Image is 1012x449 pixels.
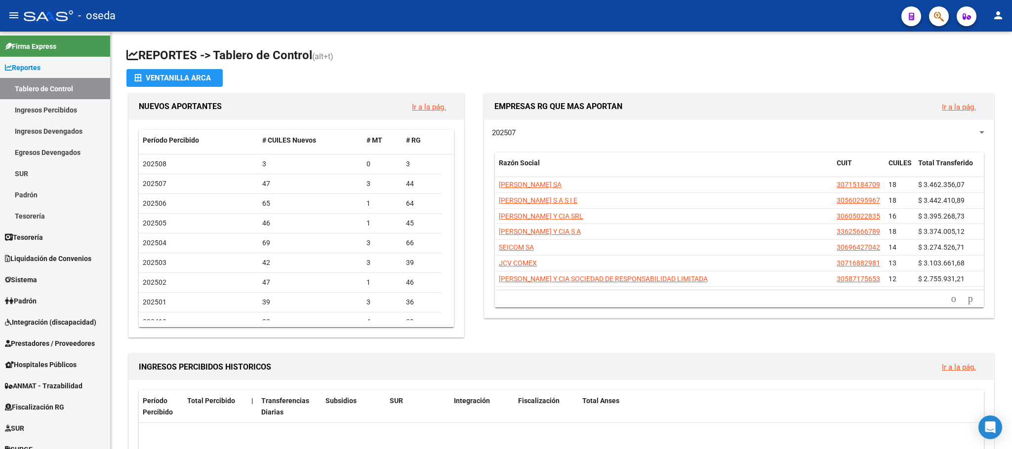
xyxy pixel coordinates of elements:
datatable-header-cell: # CUILES Nuevos [258,130,363,151]
a: go to next page [964,294,977,304]
span: Fiscalización RG [5,402,64,412]
div: 47 [262,178,359,189]
span: Total Anses [582,397,619,405]
span: | [251,397,253,405]
div: 3 [366,237,398,249]
a: Ir a la pág. [412,103,446,112]
datatable-header-cell: Total Anses [578,390,972,423]
datatable-header-cell: Total Transferido [914,152,983,185]
mat-icon: menu [8,9,20,21]
span: - oseda [78,5,116,27]
span: Razón Social [499,159,540,167]
button: Ir a la pág. [934,358,984,376]
span: $ 3.442.410,89 [918,196,965,204]
span: # MT [366,136,382,144]
span: 202412 [143,318,166,326]
button: Ir a la pág. [934,98,984,116]
div: 66 [406,237,438,249]
div: 4 [366,316,398,328]
span: JCV COMEX [499,259,537,267]
datatable-header-cell: Período Percibido [139,130,258,151]
span: 202503 [143,259,166,266]
div: 44 [406,178,438,189]
span: $ 3.274.526,71 [918,243,965,251]
div: 1 [366,198,398,209]
datatable-header-cell: CUILES [885,152,914,185]
div: 46 [262,218,359,229]
datatable-header-cell: Integración [450,390,514,423]
div: 47 [262,277,359,288]
span: 202507 [143,180,166,187]
span: 18 [889,227,896,235]
span: Fiscalización [518,397,560,405]
datatable-header-cell: Período Percibido [139,390,183,423]
span: SUR [390,397,403,405]
span: 16 [889,212,896,220]
span: $ 3.374.005,12 [918,227,965,235]
div: 3 [406,158,438,170]
span: Tesorería [5,232,43,243]
span: 30605022835 [837,212,880,220]
span: 202508 [143,160,166,168]
span: $ 3.462.356,07 [918,181,965,188]
div: 36 [406,297,438,308]
span: 30587175653 [837,275,880,283]
span: $ 3.395.268,73 [918,212,965,220]
span: Sistema [5,274,37,285]
span: 18 [889,181,896,188]
span: SEICOM SA [499,243,534,251]
span: 202504 [143,239,166,247]
span: 202507 [492,128,516,137]
span: Integración [454,397,490,405]
span: Padrón [5,296,37,306]
div: 3 [366,178,398,189]
div: 42 [262,257,359,268]
datatable-header-cell: CUIT [833,152,885,185]
datatable-header-cell: Razón Social [495,152,833,185]
div: 39 [262,297,359,308]
span: CUILES [889,159,912,167]
span: 202502 [143,278,166,286]
span: 13 [889,259,896,267]
div: 64 [406,198,438,209]
div: 46 [406,277,438,288]
div: 33 [262,316,359,328]
span: [PERSON_NAME] S A S I E [499,196,577,204]
div: 69 [262,237,359,249]
div: 1 [366,218,398,229]
span: 14 [889,243,896,251]
div: 0 [366,158,398,170]
span: Prestadores / Proveedores [5,338,95,349]
span: Período Percibido [143,397,173,416]
span: [PERSON_NAME] Y CIA SRL [499,212,583,220]
span: CUIT [837,159,852,167]
span: 202506 [143,199,166,207]
span: SUR [5,423,24,434]
datatable-header-cell: # RG [402,130,442,151]
span: Período Percibido [143,136,199,144]
div: Ventanilla ARCA [134,69,215,87]
span: 30560295967 [837,196,880,204]
span: Integración (discapacidad) [5,317,96,328]
span: Transferencias Diarias [261,397,309,416]
button: Ir a la pág. [404,98,454,116]
span: ANMAT - Trazabilidad [5,380,82,391]
div: 39 [406,257,438,268]
span: 18 [889,196,896,204]
datatable-header-cell: Transferencias Diarias [257,390,322,423]
span: 12 [889,275,896,283]
span: 30716882981 [837,259,880,267]
div: 65 [262,198,359,209]
span: NUEVOS APORTANTES [139,102,222,111]
span: Total Percibido [187,397,235,405]
a: go to previous page [947,294,961,304]
button: Ventanilla ARCA [126,69,223,87]
datatable-header-cell: # MT [363,130,402,151]
span: 30696427042 [837,243,880,251]
div: 3 [366,257,398,268]
span: Total Transferido [918,159,973,167]
datatable-header-cell: SUR [386,390,450,423]
span: [PERSON_NAME] Y CIA SOCIEDAD DE RESPONSABILIDAD LIMITADA [499,275,708,283]
span: $ 3.103.661,68 [918,259,965,267]
span: Hospitales Públicos [5,359,77,370]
